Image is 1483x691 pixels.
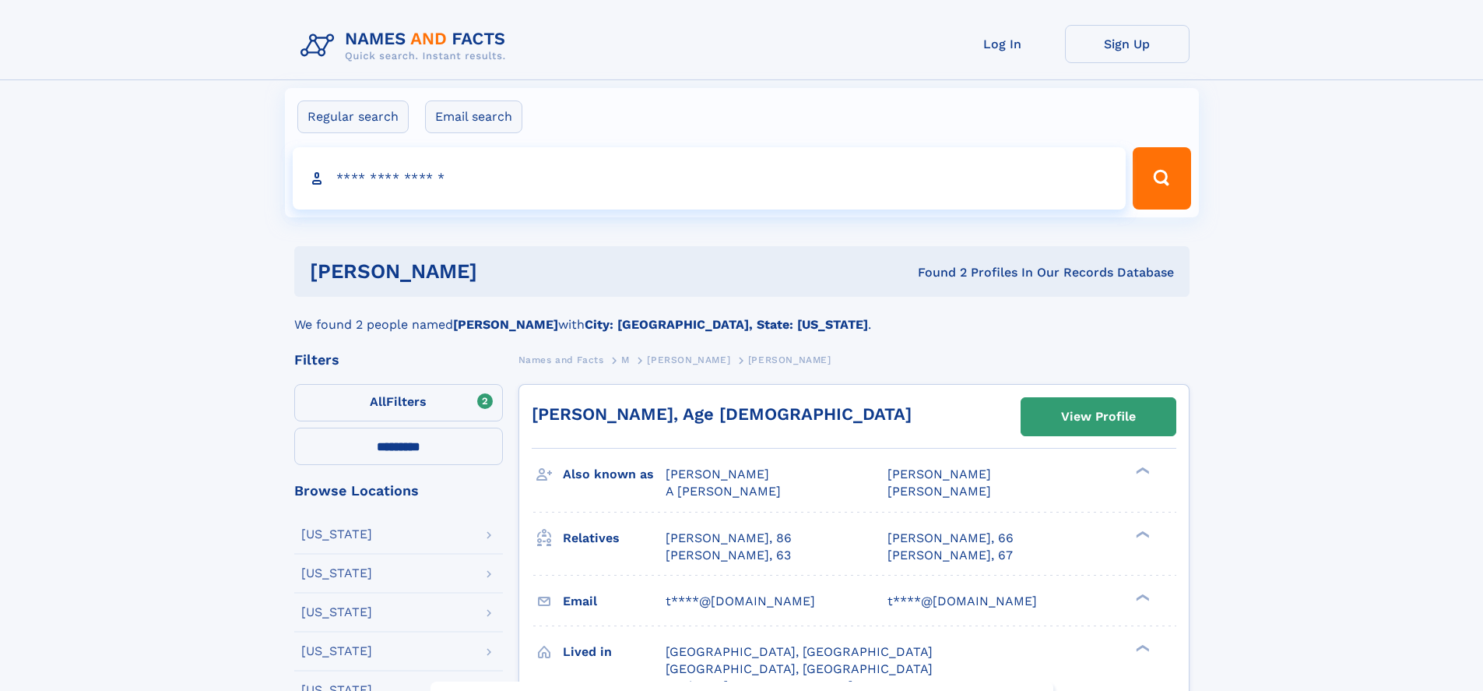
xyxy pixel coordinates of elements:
[1021,398,1176,435] a: View Profile
[666,484,781,499] span: A [PERSON_NAME]
[748,354,831,365] span: [PERSON_NAME]
[621,354,630,365] span: M
[647,350,730,369] a: [PERSON_NAME]
[301,606,372,619] div: [US_STATE]
[301,528,372,541] div: [US_STATE]
[301,645,372,658] div: [US_STATE]
[1133,147,1190,210] button: Search Button
[887,484,991,499] span: [PERSON_NAME]
[518,350,604,369] a: Names and Facts
[698,264,1174,281] div: Found 2 Profiles In Our Records Database
[532,404,912,424] a: [PERSON_NAME], Age [DEMOGRAPHIC_DATA]
[294,384,503,421] label: Filters
[1061,399,1136,435] div: View Profile
[666,547,791,564] a: [PERSON_NAME], 63
[647,354,730,365] span: [PERSON_NAME]
[310,262,698,281] h1: [PERSON_NAME]
[293,147,1126,210] input: search input
[453,317,558,332] b: [PERSON_NAME]
[297,100,409,133] label: Regular search
[294,484,503,498] div: Browse Locations
[563,461,666,488] h3: Also known as
[294,25,518,67] img: Logo Names and Facts
[585,317,868,332] b: City: [GEOGRAPHIC_DATA], State: [US_STATE]
[666,530,792,547] a: [PERSON_NAME], 86
[294,297,1190,334] div: We found 2 people named with .
[301,567,372,580] div: [US_STATE]
[563,639,666,665] h3: Lived in
[621,350,630,369] a: M
[1132,643,1151,653] div: ❯
[563,525,666,552] h3: Relatives
[1132,529,1151,539] div: ❯
[940,25,1065,63] a: Log In
[294,353,503,367] div: Filters
[425,100,522,133] label: Email search
[1132,592,1151,602] div: ❯
[666,661,933,676] span: [GEOGRAPHIC_DATA], [GEOGRAPHIC_DATA]
[563,588,666,615] h3: Email
[666,467,769,481] span: [PERSON_NAME]
[370,394,386,409] span: All
[887,530,1014,547] a: [PERSON_NAME], 66
[1065,25,1190,63] a: Sign Up
[887,467,991,481] span: [PERSON_NAME]
[887,547,1013,564] a: [PERSON_NAME], 67
[666,644,933,659] span: [GEOGRAPHIC_DATA], [GEOGRAPHIC_DATA]
[1132,466,1151,476] div: ❯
